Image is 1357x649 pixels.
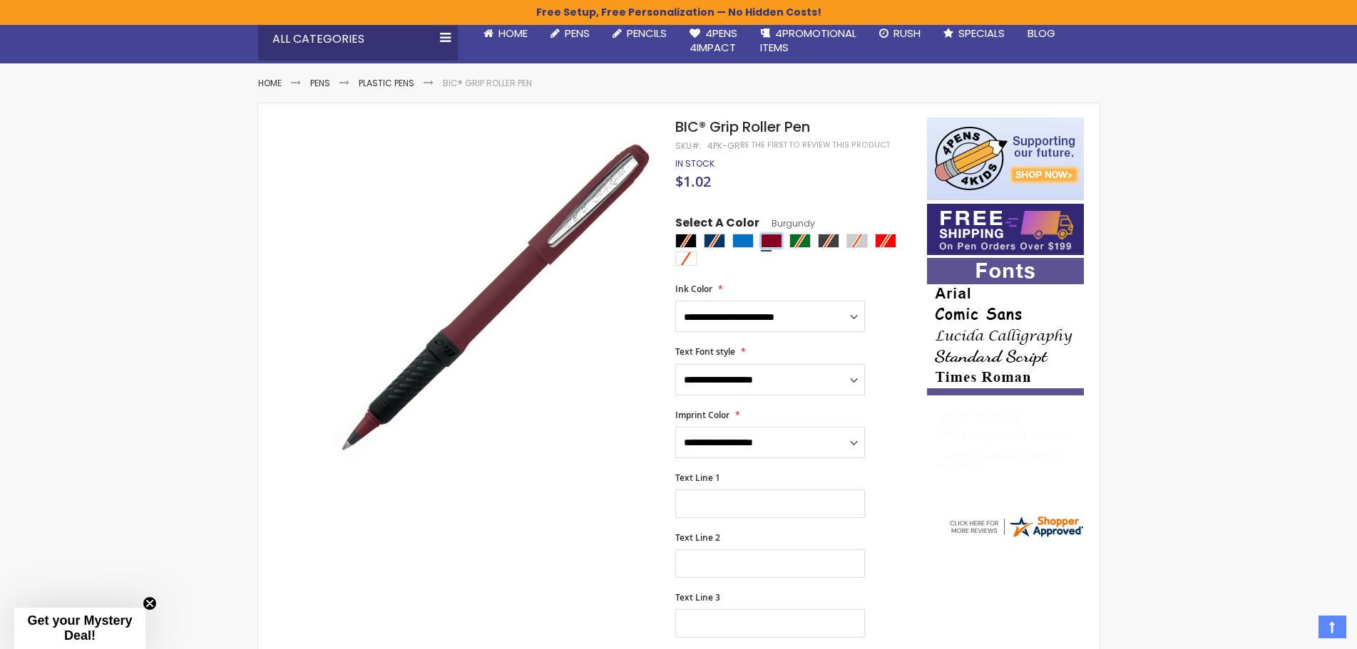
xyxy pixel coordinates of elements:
span: - , [1031,428,1160,442]
span: Text Line 3 [675,591,720,603]
img: Free shipping on orders over $199 [927,204,1084,255]
a: Specials [932,18,1016,49]
span: 4PROMOTIONAL ITEMS [760,26,856,55]
iframe: Google Customer Reviews [1239,611,1357,649]
img: font-personalization-examples [927,258,1084,395]
div: All Categories [258,18,458,61]
span: Text Font style [675,346,735,358]
img: bic_grip_roller_side_burgundy_1.jpg [331,138,657,464]
span: 4Pens 4impact [690,26,737,55]
span: Text Line 1 [675,472,720,484]
div: 4PK-GR [707,140,740,152]
strong: SKU [675,140,702,152]
div: Blue Light [732,234,754,248]
a: Be the first to review this product [740,140,890,150]
span: In stock [675,157,715,170]
span: Rush [893,26,921,41]
span: Select A Color [675,215,759,234]
span: BIC® Grip Roller Pen [675,117,810,137]
span: Home [498,26,528,41]
a: 4PROMOTIONALITEMS [749,18,868,64]
span: Blog [1028,26,1055,41]
a: 4pens.com certificate URL [948,530,1085,542]
button: Close teaser [143,596,157,611]
a: 4Pens4impact [678,18,749,64]
a: Pens [539,18,601,49]
span: CO [1037,428,1053,442]
li: BIC® Grip Roller Pen [443,78,532,89]
a: Plastic Pens [359,77,414,89]
div: Burgundy [761,234,782,248]
div: Get your Mystery Deal!Close teaser [14,608,145,649]
span: Specials [958,26,1005,41]
div: Customer service is great and very helpful [937,451,1075,482]
span: Pencils [627,26,667,41]
span: Ink Color [675,283,712,295]
span: Imprint Color [675,409,729,421]
span: [GEOGRAPHIC_DATA] [1055,428,1160,442]
div: Availability [675,158,715,170]
span: [PERSON_NAME] [937,428,1031,442]
span: Get your Mystery Deal! [27,613,132,643]
a: Rush [868,18,932,49]
img: 4pens 4 kids [927,118,1084,200]
a: Home [472,18,539,49]
a: Blog [1016,18,1067,49]
span: $1.02 [675,172,711,191]
span: Burgundy [759,217,815,229]
img: 4pens.com widget logo [948,514,1085,539]
a: Pencils [601,18,678,49]
a: Pens [310,77,330,89]
span: Pens [565,26,590,41]
span: Text Line 2 [675,531,720,544]
a: Home [258,77,282,89]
